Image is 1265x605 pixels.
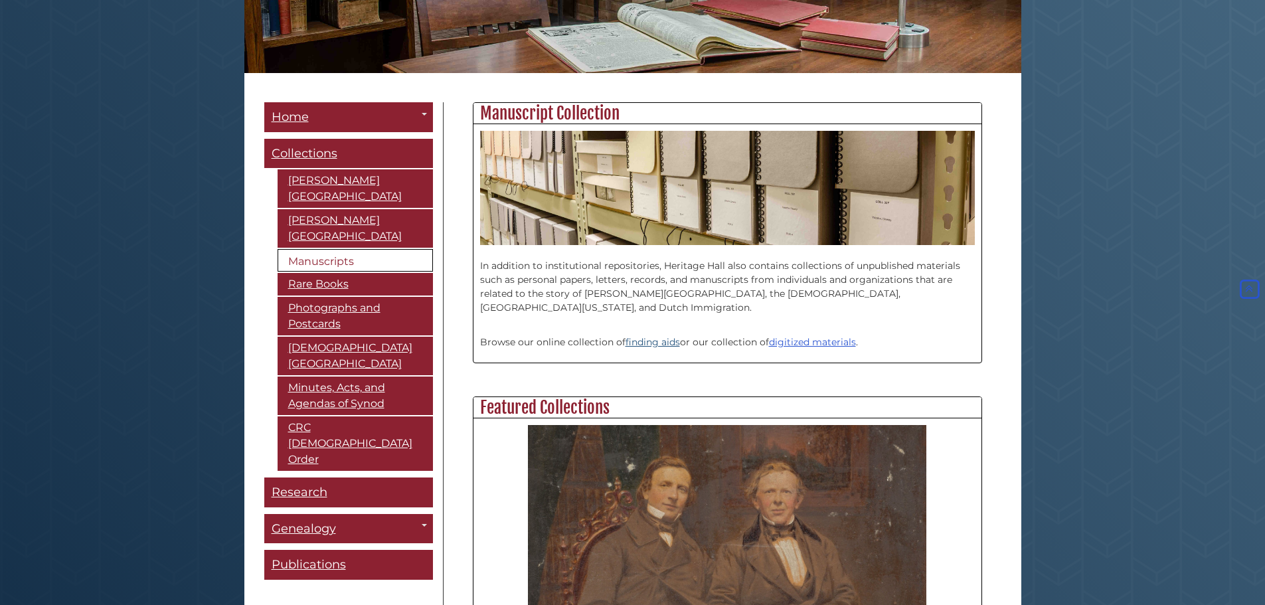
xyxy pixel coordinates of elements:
h2: Manuscript Collection [473,103,981,124]
span: Collections [272,146,337,161]
a: Research [264,477,433,507]
a: Photographs and Postcards [278,297,433,335]
span: Genealogy [272,521,336,536]
span: Research [272,485,327,499]
a: [DEMOGRAPHIC_DATA][GEOGRAPHIC_DATA] [278,337,433,375]
p: In addition to institutional repositories, Heritage Hall also contains collections of unpublished... [480,245,975,315]
a: Publications [264,550,433,580]
h2: Featured Collections [473,397,981,418]
a: Back to Top [1237,284,1262,296]
img: Heritage Hall Manuscript Collection boxes [480,131,975,244]
a: [PERSON_NAME][GEOGRAPHIC_DATA] [278,209,433,248]
a: finding aids [626,336,680,348]
a: Minutes, Acts, and Agendas of Synod [278,377,433,415]
a: Manuscripts [278,249,433,272]
a: Rare Books [278,273,433,296]
a: [PERSON_NAME][GEOGRAPHIC_DATA] [278,169,433,208]
a: digitized materials [769,336,856,348]
span: Home [272,110,309,124]
a: Home [264,102,433,132]
p: Browse our online collection of or our collection of . [480,321,975,349]
span: Publications [272,557,346,572]
a: Collections [264,139,433,169]
a: CRC [DEMOGRAPHIC_DATA] Order [278,416,433,471]
a: Genealogy [264,514,433,544]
